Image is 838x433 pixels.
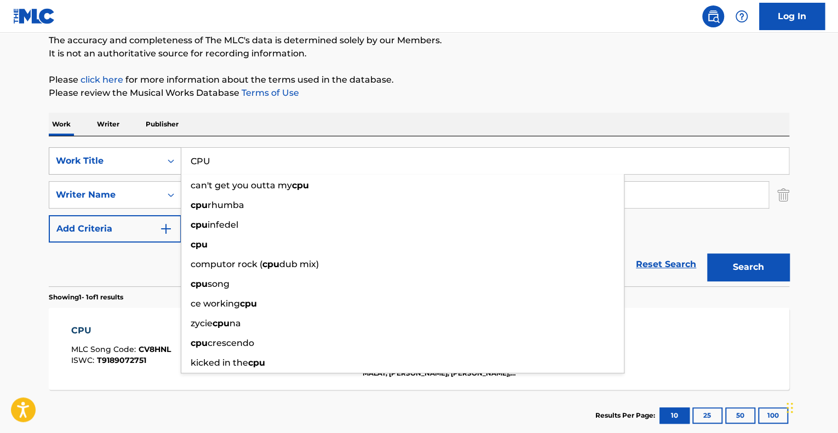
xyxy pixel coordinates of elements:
p: Please for more information about the terms used in the database. [49,73,789,86]
button: 25 [692,407,722,424]
strong: cpu [292,180,309,190]
a: Terms of Use [239,88,299,98]
div: Writer Name [56,188,154,201]
p: Writer [94,113,123,136]
strong: cpu [191,279,208,289]
span: na [229,318,241,328]
span: T9189072751 [97,355,146,365]
span: MLC Song Code : [71,344,139,354]
p: Please review the Musical Works Database [49,86,789,100]
iframe: Chat Widget [783,380,838,433]
span: zycie [191,318,213,328]
span: crescendo [208,338,254,348]
span: can't get you outta my [191,180,292,190]
strong: cpu [262,259,279,269]
span: ISWC : [71,355,97,365]
div: CPU [71,324,171,337]
div: Help [731,5,753,27]
p: Work [49,113,74,136]
strong: cpu [191,239,208,250]
strong: cpu [191,220,208,230]
span: kicked in the [191,357,248,368]
img: 9d2ae6d4665cec9f34b9.svg [159,222,173,235]
p: Results Per Page: [595,411,658,420]
button: 100 [758,407,788,424]
strong: cpu [191,338,208,348]
a: CPUMLC Song Code:CV8HNLISWC:T9189072751Writers (3)[PERSON_NAME], [PERSON_NAME], [PERSON_NAME] HOR... [49,308,789,390]
button: 10 [659,407,690,424]
img: help [735,10,748,23]
strong: cpu [240,298,257,309]
strong: cpu [213,318,229,328]
span: song [208,279,229,289]
p: Showing 1 - 1 of 1 results [49,292,123,302]
a: Log In [759,3,825,30]
a: Public Search [702,5,724,27]
form: Search Form [49,147,789,286]
img: search [707,10,720,23]
span: infedel [208,220,238,230]
strong: cpu [248,357,265,368]
img: MLC Logo [13,8,55,24]
span: CV8HNL [139,344,171,354]
strong: cpu [191,200,208,210]
p: It is not an authoritative source for recording information. [49,47,789,60]
img: Delete Criterion [777,181,789,209]
a: Reset Search [630,252,702,276]
span: dub mix) [279,259,319,269]
button: 50 [725,407,755,424]
button: Search [707,253,789,281]
span: computor rock ( [191,259,262,269]
button: Add Criteria [49,215,181,243]
p: Publisher [142,113,182,136]
p: The accuracy and completeness of The MLC's data is determined solely by our Members. [49,34,789,47]
div: Work Title [56,154,154,168]
div: Drag [787,391,793,424]
a: click here [81,74,123,85]
span: rhumba [208,200,244,210]
span: ce working [191,298,240,309]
